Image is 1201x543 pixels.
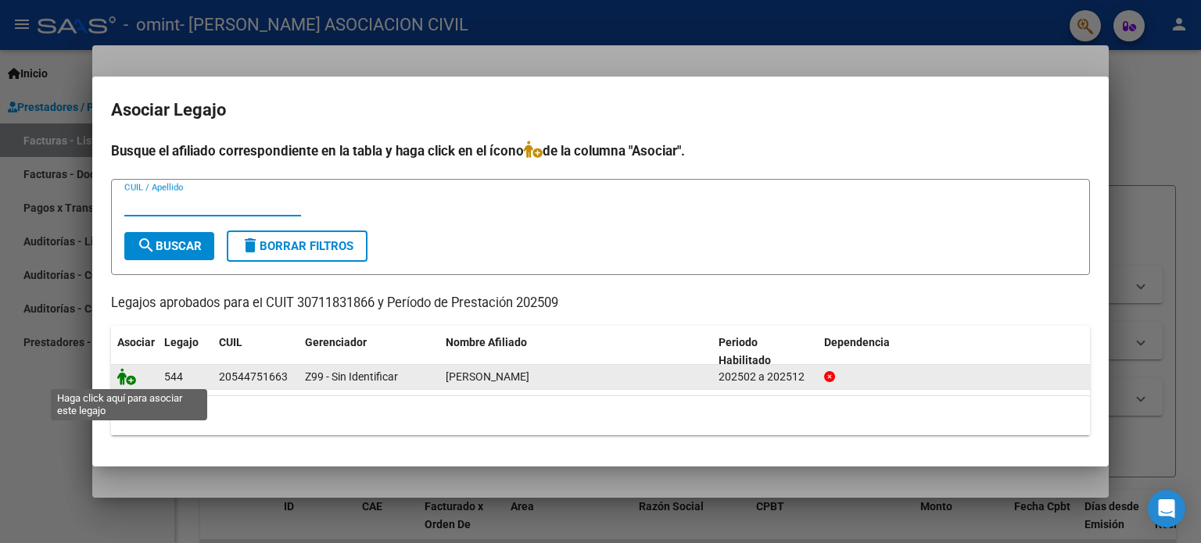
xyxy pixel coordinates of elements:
datatable-header-cell: Legajo [158,326,213,377]
div: Open Intercom Messenger [1148,490,1185,527]
span: Borrar Filtros [241,239,353,253]
datatable-header-cell: Periodo Habilitado [712,326,818,377]
span: CHAUQUE SALERNO JOAQUIN [446,370,529,383]
span: Nombre Afiliado [446,336,527,348]
mat-icon: delete [241,236,260,255]
span: Periodo Habilitado [719,336,771,366]
button: Borrar Filtros [227,230,367,262]
h4: Busque el afiliado correspondiente en la tabla y haga click en el ícono de la columna "Asociar". [111,141,1090,161]
span: Dependencia [824,336,890,348]
mat-icon: search [137,236,156,255]
button: Buscar [124,232,214,260]
span: 544 [164,370,183,383]
datatable-header-cell: CUIL [213,326,299,377]
datatable-header-cell: Asociar [111,326,158,377]
div: 20544751663 [219,368,288,386]
div: 1 registros [111,396,1090,435]
span: Legajo [164,336,199,348]
p: Legajos aprobados para el CUIT 30711831866 y Período de Prestación 202509 [111,294,1090,313]
span: Z99 - Sin Identificar [305,370,398,383]
div: 202502 a 202512 [719,368,812,386]
span: Asociar [117,336,155,348]
span: CUIL [219,336,242,348]
datatable-header-cell: Nombre Afiliado [439,326,712,377]
span: Gerenciador [305,336,367,348]
h2: Asociar Legajo [111,95,1090,125]
span: Buscar [137,239,202,253]
datatable-header-cell: Gerenciador [299,326,439,377]
datatable-header-cell: Dependencia [818,326,1091,377]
